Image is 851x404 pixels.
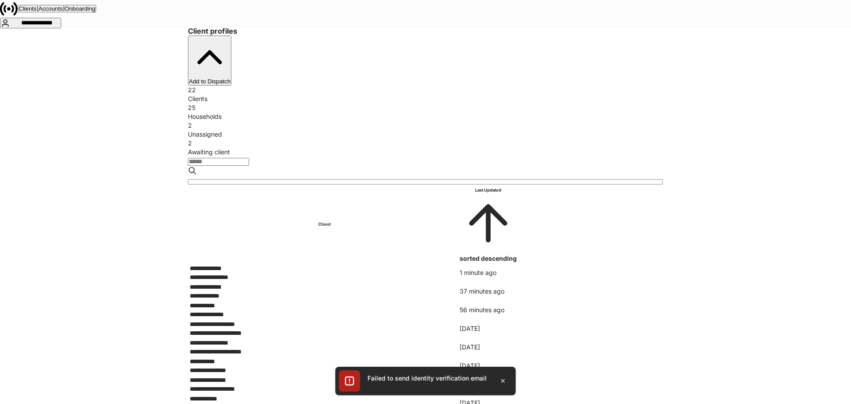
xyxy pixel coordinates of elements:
[460,287,517,296] p: 37 minutes ago
[460,306,517,314] p: 56 minutes ago
[188,121,663,139] div: 2Unassigned
[460,268,517,277] p: 1 minute ago
[188,148,663,157] div: Awaiting client
[188,139,663,157] div: 2Awaiting client
[18,5,38,12] button: Clients
[460,324,517,333] p: [DATE]
[188,27,663,35] h3: Client profiles
[460,343,517,352] p: [DATE]
[188,121,663,130] div: 2
[39,6,63,12] div: Accounts
[460,186,517,195] h6: Last Updated
[460,186,517,262] span: Last Updatedsorted descending
[188,86,663,94] div: 22
[460,361,517,370] p: [DATE]
[188,103,663,112] div: 25
[188,130,663,139] div: Unassigned
[190,220,459,229] h6: Client
[65,6,96,12] div: Onboarding
[367,374,487,383] div: Failed to send identity verification email
[189,36,230,85] div: Add to Dispatch
[188,112,663,121] div: Households
[460,255,517,262] span: sorted descending
[64,5,97,12] button: Onboarding
[188,94,663,103] div: Clients
[188,35,231,86] button: Add to Dispatch
[38,5,64,12] button: Accounts
[19,6,37,12] div: Clients
[188,139,663,148] div: 2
